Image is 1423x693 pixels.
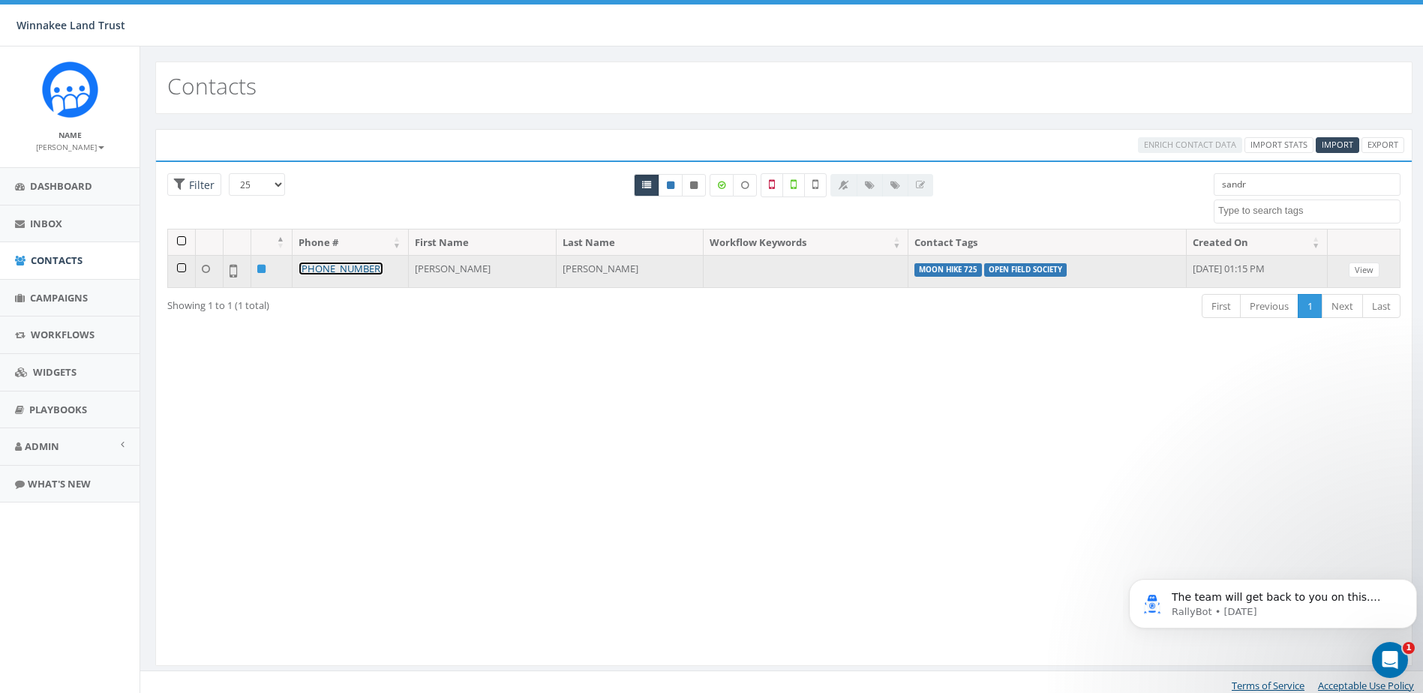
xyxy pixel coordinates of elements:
[782,173,805,197] label: Validated
[299,262,383,275] a: [PHONE_NUMBER]
[1349,262,1379,278] a: View
[914,263,982,277] label: Moon Hike 725
[690,181,698,190] i: This phone number is unsubscribed and has opted-out of all texts.
[908,229,1187,256] th: Contact Tags
[31,328,95,341] span: Workflows
[1322,139,1353,150] span: CSV files only
[1232,679,1304,692] a: Terms of Service
[1316,137,1359,153] a: Import
[1361,137,1404,153] a: Export
[33,365,77,379] span: Widgets
[30,291,88,304] span: Campaigns
[1322,294,1363,319] a: Next
[667,181,674,190] i: This phone number is subscribed and will receive texts.
[30,179,92,193] span: Dashboard
[1298,294,1322,319] a: 1
[25,439,59,453] span: Admin
[42,61,98,118] img: Rally_Corp_Icon.png
[409,229,557,256] th: First Name
[36,139,104,153] a: [PERSON_NAME]
[1187,229,1328,256] th: Created On: activate to sort column ascending
[1372,642,1408,678] iframe: Intercom live chat
[1362,294,1400,319] a: Last
[167,73,257,98] h2: Contacts
[682,174,706,196] a: Opted Out
[185,178,215,192] span: Filter
[733,174,757,196] label: Data not Enriched
[761,173,783,197] label: Not a Mobile
[659,174,683,196] a: Active
[167,292,668,313] div: Showing 1 to 1 (1 total)
[1403,642,1415,654] span: 1
[1214,173,1400,196] input: Type to search
[1187,255,1328,287] td: [DATE] 01:15 PM
[1322,139,1353,150] span: Import
[36,142,104,152] small: [PERSON_NAME]
[59,130,82,140] small: Name
[167,173,221,196] span: Advance Filter
[29,403,87,416] span: Playbooks
[710,174,734,196] label: Data Enriched
[1244,137,1313,153] a: Import Stats
[634,174,659,196] a: All contacts
[557,255,704,287] td: [PERSON_NAME]
[293,229,409,256] th: Phone #: activate to sort column ascending
[1318,679,1414,692] a: Acceptable Use Policy
[31,253,83,267] span: Contacts
[1218,204,1400,217] textarea: Search
[409,255,557,287] td: [PERSON_NAME]
[1202,294,1241,319] a: First
[30,217,62,230] span: Inbox
[1123,547,1423,652] iframe: Intercom notifications message
[984,263,1067,277] label: Open Field Society
[704,229,908,256] th: Workflow Keywords: activate to sort column ascending
[28,477,91,490] span: What's New
[17,18,125,32] span: Winnakee Land Trust
[1240,294,1298,319] a: Previous
[557,229,704,256] th: Last Name
[804,173,827,197] label: Not Validated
